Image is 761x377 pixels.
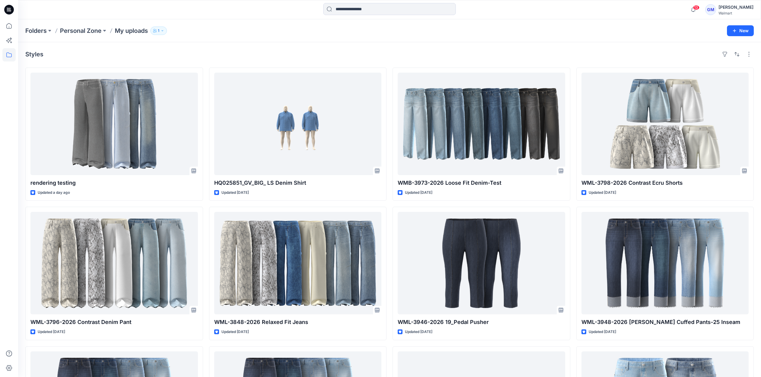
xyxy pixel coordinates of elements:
p: WMB-3973-2026 Loose Fit Denim-Test [398,179,565,187]
button: New [727,25,754,36]
p: Updated [DATE] [405,329,432,335]
div: [PERSON_NAME] [719,4,753,11]
a: Personal Zone [60,27,102,35]
p: Updated [DATE] [221,329,249,335]
p: rendering testing [30,179,198,187]
button: 1 [150,27,167,35]
a: WMB-3973-2026 Loose Fit Denim-Test [398,73,565,175]
h4: Styles [25,51,43,58]
p: Updated a day ago [38,190,70,196]
a: WML-3796-2026 Contrast Denim Pant [30,212,198,314]
p: 1 [158,27,159,34]
span: 13 [693,5,700,10]
p: WML-3948-2026 [PERSON_NAME] Cuffed Pants-25 Inseam [581,318,749,326]
p: Updated [DATE] [38,329,65,335]
p: WML-3848-2026 Relaxed Fit Jeans [214,318,382,326]
p: Updated [DATE] [221,190,249,196]
p: Updated [DATE] [589,190,616,196]
a: WML-3948-2026 Benton Cuffed Pants-25 Inseam [581,212,749,314]
a: Folders [25,27,47,35]
a: WML-3946-2026 19_Pedal Pusher [398,212,565,314]
a: WML-3848-2026 Relaxed Fit Jeans [214,212,382,314]
a: HQ025851_GV_BIG_ LS Denim Shirt [214,73,382,175]
div: Walmart [719,11,753,15]
p: HQ025851_GV_BIG_ LS Denim Shirt [214,179,382,187]
a: rendering testing [30,73,198,175]
p: WML-3946-2026 19_Pedal Pusher [398,318,565,326]
p: Updated [DATE] [589,329,616,335]
div: GM [705,4,716,15]
a: WML-3798-2026 Contrast Ecru Shorts [581,73,749,175]
p: WML-3798-2026 Contrast Ecru Shorts [581,179,749,187]
p: Updated [DATE] [405,190,432,196]
p: My uploads [115,27,148,35]
p: WML-3796-2026 Contrast Denim Pant [30,318,198,326]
